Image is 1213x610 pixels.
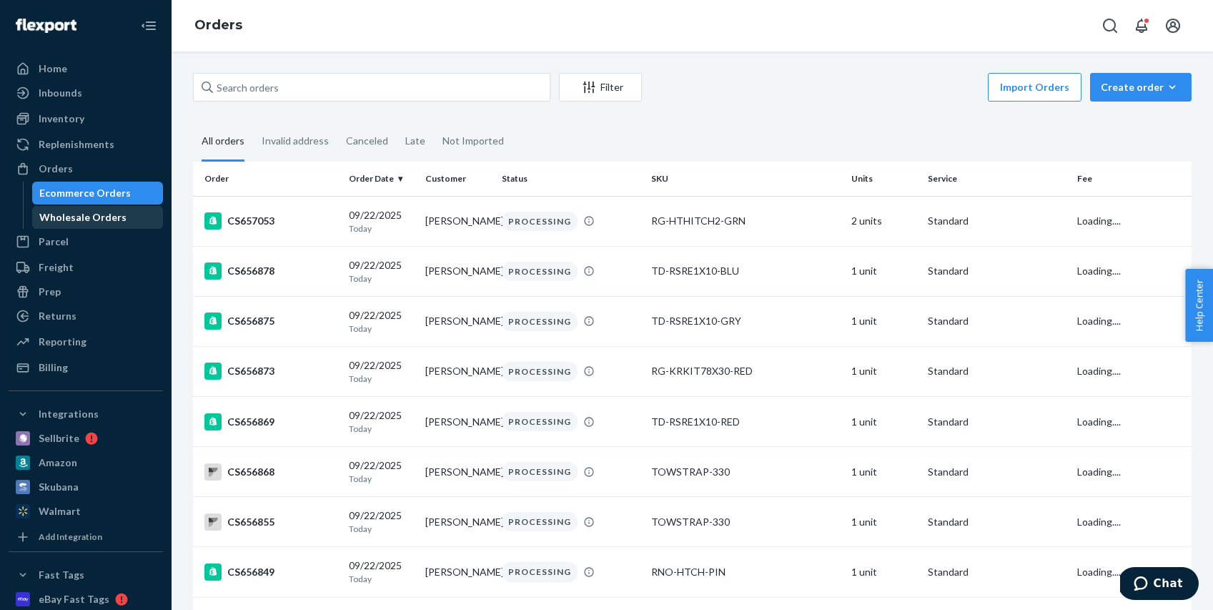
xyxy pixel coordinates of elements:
[928,264,1066,278] p: Standard
[502,262,578,281] div: PROCESSING
[39,592,109,606] div: eBay Fast Tags
[1071,196,1192,246] td: Loading....
[39,309,76,323] div: Returns
[204,463,337,481] div: CS656868
[204,513,337,531] div: CS656855
[32,206,164,229] a: Wholesale Orders
[39,456,77,470] div: Amazon
[346,122,388,159] div: Canceled
[16,19,76,33] img: Flexport logo
[1071,397,1192,447] td: Loading....
[349,323,414,335] p: Today
[928,465,1066,479] p: Standard
[343,162,420,196] th: Order Date
[9,427,163,450] a: Sellbrite
[39,360,68,375] div: Billing
[349,308,414,335] div: 09/22/2025
[134,11,163,40] button: Close Navigation
[502,562,578,581] div: PROCESSING
[1090,73,1192,102] button: Create order
[349,508,414,535] div: 09/22/2025
[846,547,922,597] td: 1 unit
[502,512,578,531] div: PROCESSING
[846,397,922,447] td: 1 unit
[39,504,81,518] div: Walmart
[420,447,496,497] td: [PERSON_NAME]
[39,407,99,421] div: Integrations
[204,262,337,280] div: CS656878
[39,285,61,299] div: Prep
[9,403,163,425] button: Integrations
[928,415,1066,429] p: Standard
[204,212,337,230] div: CS657053
[846,196,922,246] td: 2 units
[922,162,1072,196] th: Service
[846,497,922,547] td: 1 unit
[420,196,496,246] td: [PERSON_NAME]
[559,73,642,102] button: Filter
[1101,80,1181,94] div: Create order
[204,564,337,581] div: CS656849
[9,256,163,279] a: Freight
[9,230,163,253] a: Parcel
[39,62,67,76] div: Home
[39,210,127,225] div: Wholesale Orders
[349,458,414,485] div: 09/22/2025
[651,214,839,228] div: RG-HTHITCH2-GRN
[651,515,839,529] div: TOWSTRAP-330
[39,480,79,494] div: Skubana
[1185,269,1213,342] span: Help Center
[9,528,163,546] a: Add Integration
[651,364,839,378] div: RG-KRKIT78X30-RED
[1071,346,1192,396] td: Loading....
[502,312,578,331] div: PROCESSING
[420,397,496,447] td: [PERSON_NAME]
[9,305,163,328] a: Returns
[39,531,102,543] div: Add Integration
[349,573,414,585] p: Today
[846,447,922,497] td: 1 unit
[928,565,1066,579] p: Standard
[9,107,163,130] a: Inventory
[39,112,84,126] div: Inventory
[420,497,496,547] td: [PERSON_NAME]
[349,423,414,435] p: Today
[194,17,242,33] a: Orders
[349,473,414,485] p: Today
[1127,11,1156,40] button: Open notifications
[9,564,163,586] button: Fast Tags
[39,235,69,249] div: Parcel
[193,73,550,102] input: Search orders
[39,431,79,446] div: Sellbrite
[349,222,414,235] p: Today
[846,296,922,346] td: 1 unit
[9,330,163,353] a: Reporting
[425,172,490,185] div: Customer
[1120,567,1199,603] iframe: Opens a widget where you can chat to one of our agents
[349,559,414,585] div: 09/22/2025
[183,5,254,46] ol: breadcrumbs
[1071,497,1192,547] td: Loading....
[651,465,839,479] div: TOWSTRAP-330
[349,208,414,235] div: 09/22/2025
[651,314,839,328] div: TD-RSRE1X10-GRY
[846,162,922,196] th: Units
[9,82,163,104] a: Inbounds
[9,57,163,80] a: Home
[846,246,922,296] td: 1 unit
[349,523,414,535] p: Today
[9,157,163,180] a: Orders
[39,568,84,582] div: Fast Tags
[39,260,74,275] div: Freight
[349,258,414,285] div: 09/22/2025
[928,364,1066,378] p: Standard
[502,412,578,431] div: PROCESSING
[39,335,86,349] div: Reporting
[39,162,73,176] div: Orders
[204,313,337,330] div: CS656875
[928,214,1066,228] p: Standard
[349,358,414,385] div: 09/22/2025
[1071,162,1192,196] th: Fee
[651,264,839,278] div: TD-RSRE1X10-BLU
[420,547,496,597] td: [PERSON_NAME]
